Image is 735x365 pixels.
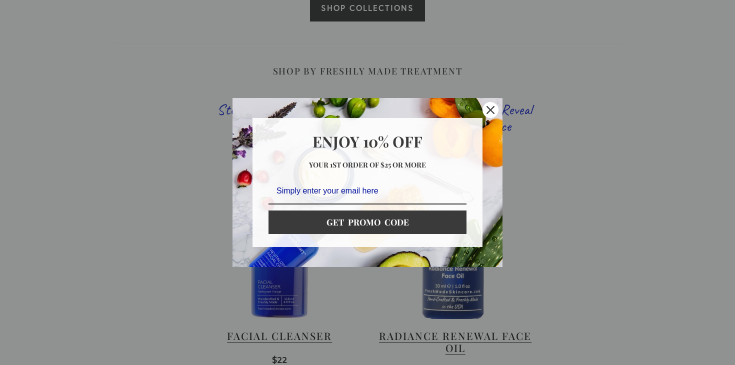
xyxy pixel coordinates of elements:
[268,210,466,233] button: GET PROMO CODE
[309,160,426,169] strong: Your 1st order of $25 or more
[312,131,422,151] strong: Enjoy 10% OFF
[478,98,502,122] button: Close
[486,106,494,114] svg: close icon
[268,178,466,204] input: Email field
